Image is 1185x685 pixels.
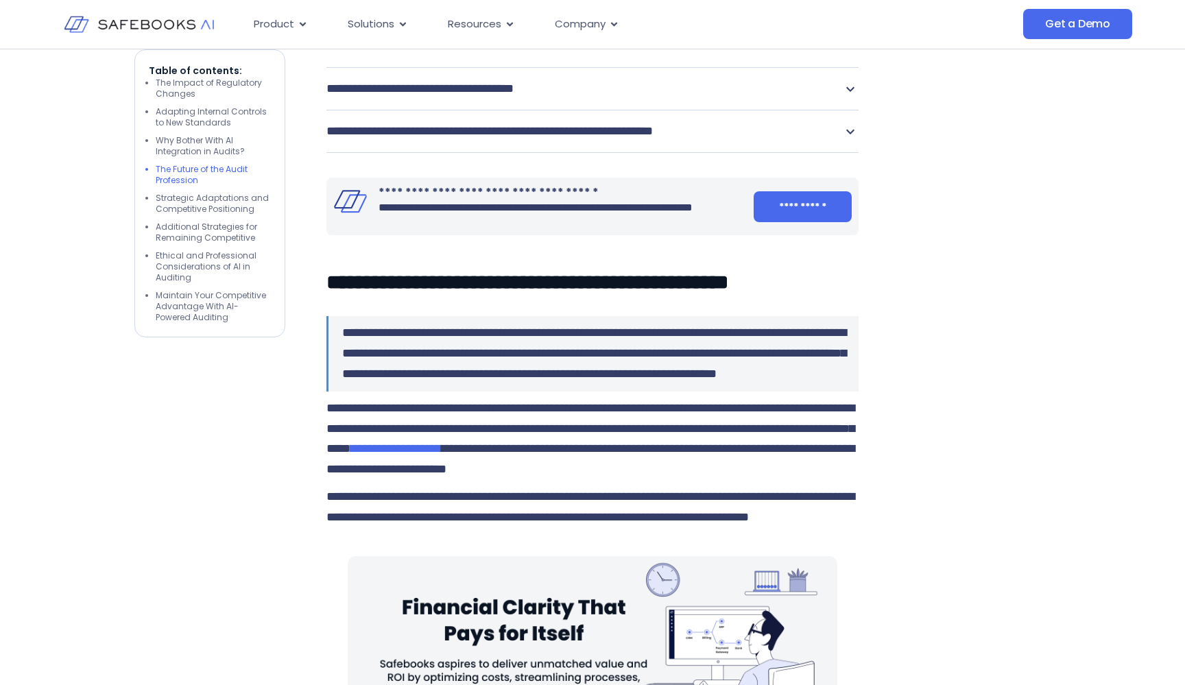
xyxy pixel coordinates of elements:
[149,63,271,77] p: Table of contents:
[156,289,271,322] li: Maintain Your Competitive Advantage With AI-Powered Auditing
[156,106,271,128] li: Adapting Internal Controls to New Standards
[243,11,886,38] div: Menu Toggle
[156,134,271,156] li: Why Bother With AI Integration in Audits?
[448,16,501,32] span: Resources
[156,250,271,283] li: Ethical and Professional Considerations of AI in Auditing
[156,192,271,214] li: Strategic Adaptations and Competitive Positioning
[348,16,394,32] span: Solutions
[156,163,271,185] li: The Future of the Audit Profession
[1023,9,1132,39] a: Get a Demo
[254,16,294,32] span: Product
[156,77,271,99] li: The Impact of Regulatory Changes
[243,11,886,38] nav: Menu
[156,221,271,243] li: Additional Strategies for Remaining Competitive
[555,16,606,32] span: Company
[1045,17,1110,31] span: Get a Demo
